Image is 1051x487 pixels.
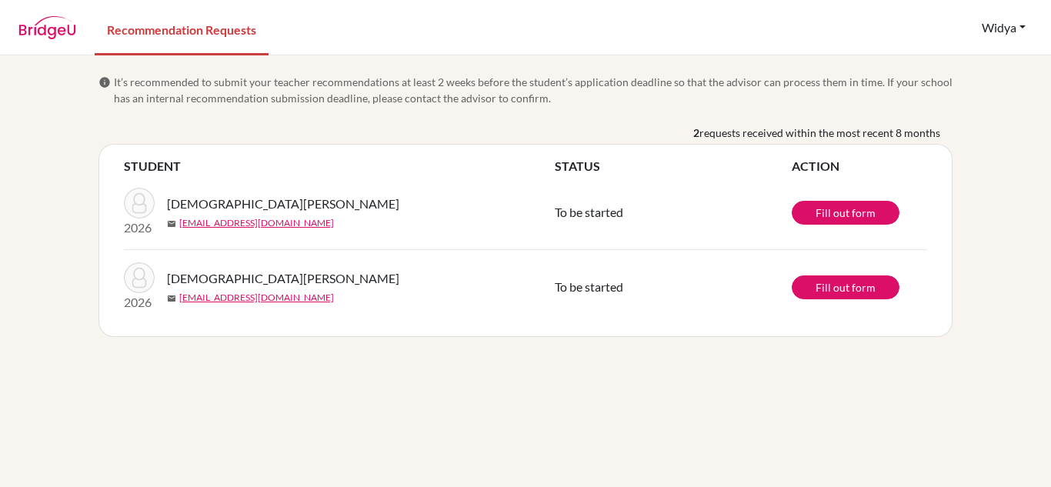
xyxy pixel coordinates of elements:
a: [EMAIL_ADDRESS][DOMAIN_NAME] [179,216,334,230]
span: [DEMOGRAPHIC_DATA][PERSON_NAME] [167,195,399,213]
a: Recommendation Requests [95,2,269,55]
a: Fill out form [792,275,899,299]
b: 2 [693,125,699,141]
th: STATUS [555,157,792,175]
a: [EMAIL_ADDRESS][DOMAIN_NAME] [179,291,334,305]
button: Widya [975,13,1033,42]
span: requests received within the most recent 8 months [699,125,940,141]
img: Christian, Sally [124,262,155,293]
img: Christian, Sally [124,188,155,218]
a: Fill out form [792,201,899,225]
img: BridgeU logo [18,16,76,39]
span: [DEMOGRAPHIC_DATA][PERSON_NAME] [167,269,399,288]
span: To be started [555,205,623,219]
span: It’s recommended to submit your teacher recommendations at least 2 weeks before the student’s app... [114,74,953,106]
span: info [98,76,111,88]
p: 2026 [124,218,155,237]
th: STUDENT [124,157,555,175]
span: To be started [555,279,623,294]
span: mail [167,219,176,228]
span: mail [167,294,176,303]
th: ACTION [792,157,927,175]
p: 2026 [124,293,155,312]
